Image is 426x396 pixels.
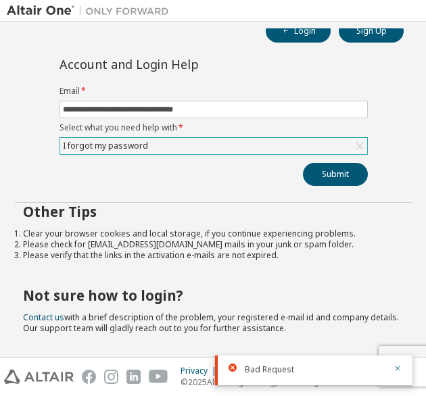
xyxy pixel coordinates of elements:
[60,138,367,154] div: I forgot my password
[4,370,74,384] img: altair_logo.svg
[7,4,176,18] img: Altair One
[181,366,220,376] div: Privacy
[339,20,404,43] button: Sign Up
[149,370,168,384] img: youtube.svg
[23,228,404,239] li: Clear your browser cookies and local storage, if you continue experiencing problems.
[245,364,294,375] span: Bad Request
[23,203,404,220] h2: Other Tips
[181,376,389,388] p: © 2025 Altair Engineering, Inc. All Rights Reserved.
[104,370,118,384] img: instagram.svg
[82,370,96,384] img: facebook.svg
[61,139,150,153] div: I forgot my password
[60,122,368,133] label: Select what you need help with
[23,239,404,250] li: Please check for [EMAIL_ADDRESS][DOMAIN_NAME] mails in your junk or spam folder.
[60,86,368,97] label: Email
[266,20,331,43] button: Login
[23,312,64,323] a: Contact us
[60,59,306,70] div: Account and Login Help
[23,287,404,304] h2: Not sure how to login?
[126,370,141,384] img: linkedin.svg
[23,250,404,261] li: Please verify that the links in the activation e-mails are not expired.
[303,163,368,186] button: Submit
[23,312,399,334] span: with a brief description of the problem, your registered e-mail id and company details. Our suppo...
